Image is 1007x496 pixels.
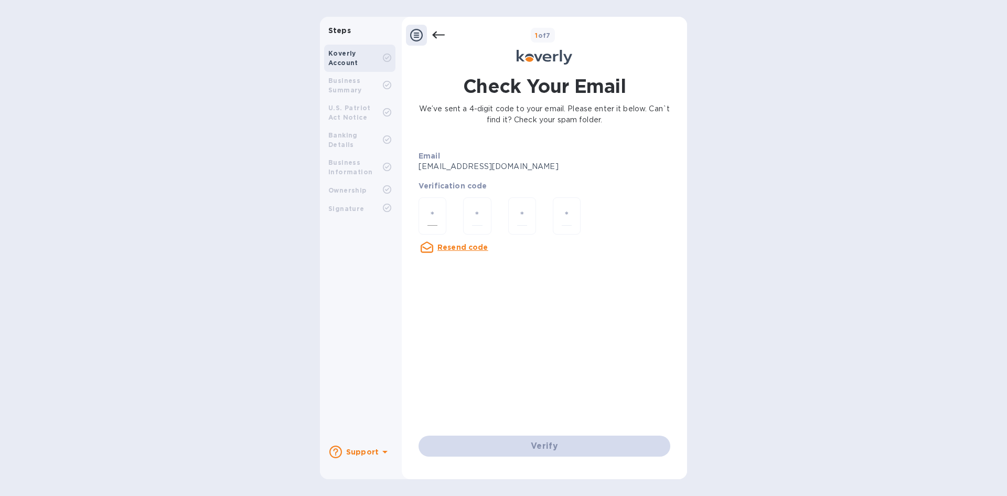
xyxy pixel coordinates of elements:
b: Ownership [328,186,367,194]
p: Verification code [419,181,670,191]
b: Email [419,152,440,160]
b: Banking Details [328,131,358,149]
span: 1 [535,31,538,39]
b: U.S. Patriot Act Notice [328,104,371,121]
b: Support [346,448,379,456]
h1: Check Your Email [463,73,626,99]
p: [EMAIL_ADDRESS][DOMAIN_NAME] [419,161,580,172]
b: Signature [328,205,365,213]
p: We’ve sent a 4-digit code to your email. Please enter it below. Can`t find it? Check your spam fo... [419,103,670,125]
b: Business Information [328,159,372,176]
b: Koverly Account [328,49,358,67]
u: Resend code [437,243,488,251]
b: Business Summary [328,77,362,94]
b: Steps [328,26,351,35]
b: of 7 [535,31,551,39]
